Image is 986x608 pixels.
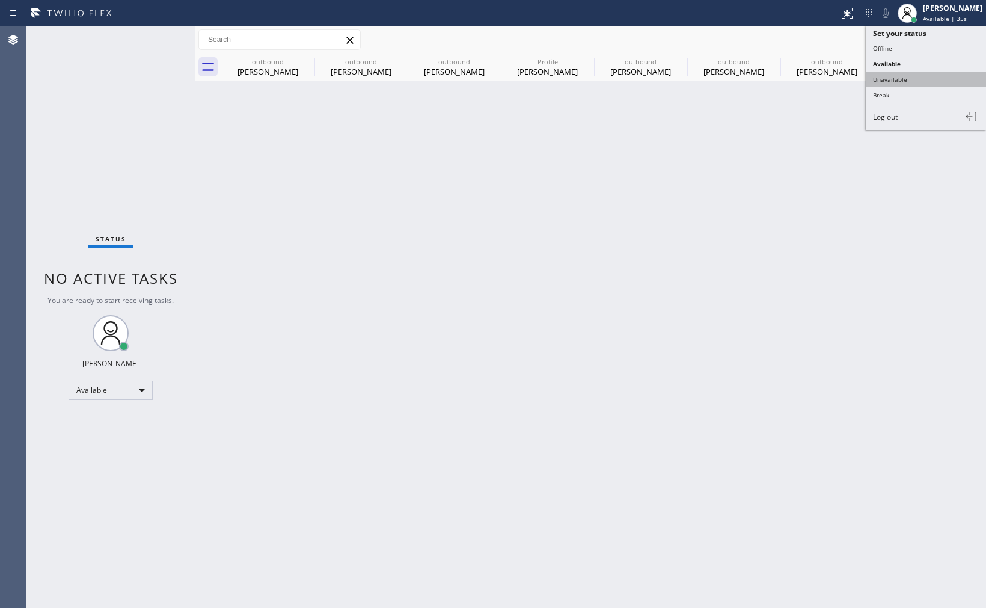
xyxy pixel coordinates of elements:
div: [PERSON_NAME] [82,358,139,369]
div: outbound [782,57,872,66]
div: outbound [409,57,500,66]
div: Queena William [316,54,406,81]
div: Profile [502,57,593,66]
div: Queena William [222,54,313,81]
div: Michael Stone [782,54,872,81]
div: [PERSON_NAME] [502,66,593,77]
div: [PERSON_NAME] [316,66,406,77]
button: Mute [877,5,894,22]
div: [PERSON_NAME] [595,66,686,77]
div: Queena William [409,54,500,81]
div: [PERSON_NAME] [409,66,500,77]
div: [PERSON_NAME] [688,66,779,77]
div: outbound [222,57,313,66]
div: Rebecca Bertolina [688,54,779,81]
span: No active tasks [44,268,178,288]
div: outbound [688,57,779,66]
div: outbound [595,57,686,66]
div: outbound [316,57,406,66]
div: Available [69,381,153,400]
span: Status [96,235,126,243]
input: Search [199,30,360,49]
div: [PERSON_NAME] [923,3,982,13]
div: [PERSON_NAME] [782,66,872,77]
div: Maureen Hikida [502,54,593,81]
span: You are ready to start receiving tasks. [47,295,174,306]
div: [PERSON_NAME] [222,66,313,77]
span: Available | 35s [923,14,967,23]
div: Rebecca Bertolina [595,54,686,81]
